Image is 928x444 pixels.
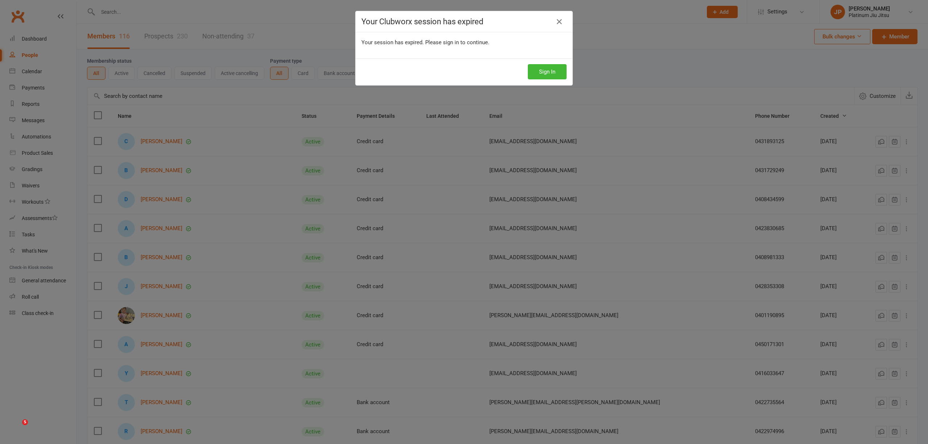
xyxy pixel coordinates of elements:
[22,419,28,425] span: 5
[361,17,567,26] h4: Your Clubworx session has expired
[554,16,565,28] a: Close
[7,419,25,437] iframe: Intercom live chat
[361,39,489,46] span: Your session has expired. Please sign in to continue.
[528,64,567,79] button: Sign In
